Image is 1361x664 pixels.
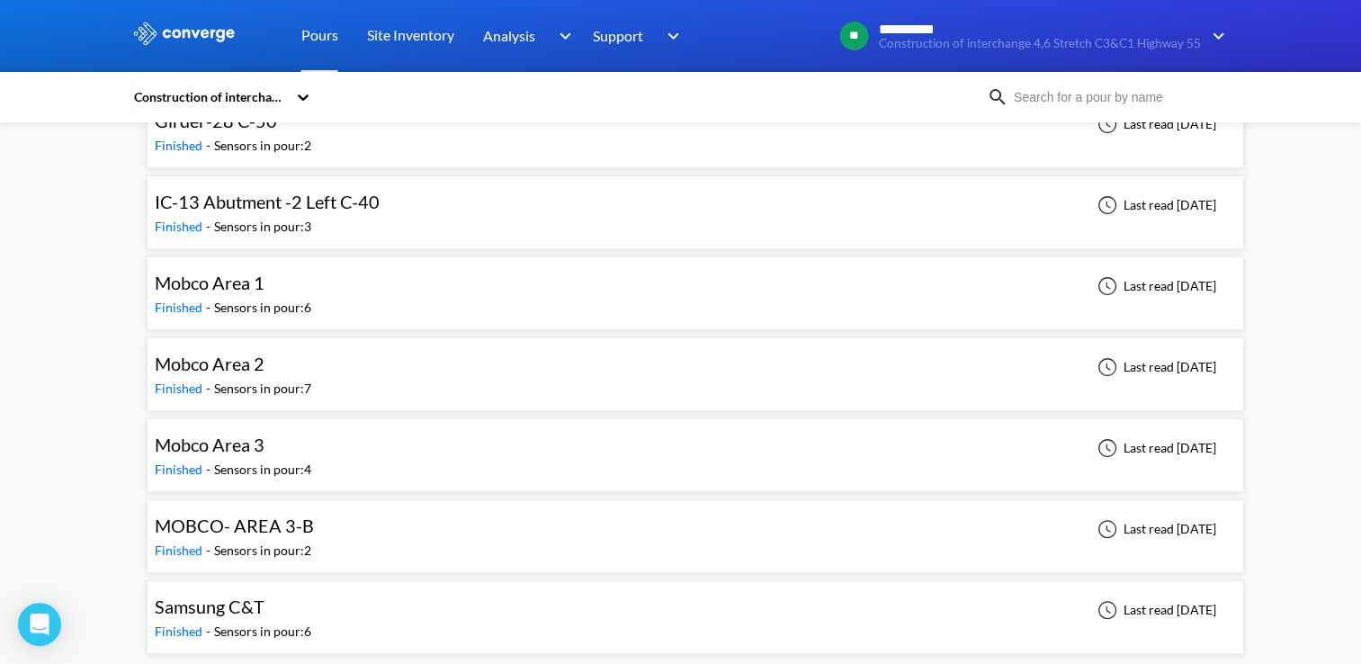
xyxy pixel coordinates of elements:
[214,541,311,561] div: Sensors in pour: 2
[147,601,1244,616] a: Samsung C&TFinished-Sensors in pour:6Last read [DATE]
[206,624,214,639] span: -
[155,300,206,315] span: Finished
[147,520,1244,535] a: MOBCO- AREA 3-BFinished-Sensors in pour:2Last read [DATE]
[155,272,264,293] span: Mobco Area 1
[1088,113,1222,135] div: Last read [DATE]
[1008,87,1226,107] input: Search for a pour by name
[483,24,535,47] span: Analysis
[1088,518,1222,540] div: Last read [DATE]
[214,622,311,642] div: Sensors in pour: 6
[547,25,576,47] img: downArrow.svg
[147,115,1244,130] a: Girder-28 C-50Finished-Sensors in pour:2Last read [DATE]
[147,277,1244,292] a: Mobco Area 1Finished-Sensors in pour:6Last read [DATE]
[147,439,1244,454] a: Mobco Area 3Finished-Sensors in pour:4Last read [DATE]
[1088,599,1222,621] div: Last read [DATE]
[1088,437,1222,459] div: Last read [DATE]
[1088,275,1222,297] div: Last read [DATE]
[132,22,237,45] img: logo_ewhite.svg
[155,515,314,536] span: MOBCO- AREA 3-B
[147,196,1244,211] a: IC-13 Abutment -2 Left C-40Finished-Sensors in pour:3Last read [DATE]
[214,298,311,318] div: Sensors in pour: 6
[155,596,264,617] span: Samsung C&T
[155,462,206,477] span: Finished
[155,434,264,455] span: Mobco Area 3
[593,24,643,47] span: Support
[987,86,1008,108] img: icon-search.svg
[155,543,206,558] span: Finished
[155,353,264,374] span: Mobco Area 2
[206,138,214,153] span: -
[155,138,206,153] span: Finished
[1088,356,1222,378] div: Last read [DATE]
[214,136,311,156] div: Sensors in pour: 2
[879,37,1201,50] span: Construction of interchange 4,6 Stretch C3&C1 Highway 55
[132,87,287,107] div: Construction of interchange 4,6 Stretch C3&C1 Highway 55
[1201,25,1230,47] img: downArrow.svg
[147,358,1244,373] a: Mobco Area 2Finished-Sensors in pour:7Last read [DATE]
[155,381,206,396] span: Finished
[1088,194,1222,216] div: Last read [DATE]
[214,217,311,237] div: Sensors in pour: 3
[206,543,214,558] span: -
[155,191,380,212] span: IC-13 Abutment -2 Left C-40
[656,25,685,47] img: downArrow.svg
[206,219,214,234] span: -
[206,381,214,396] span: -
[214,379,311,399] div: Sensors in pour: 7
[206,462,214,477] span: -
[206,300,214,315] span: -
[18,603,61,646] div: Open Intercom Messenger
[155,219,206,234] span: Finished
[155,624,206,639] span: Finished
[214,460,311,480] div: Sensors in pour: 4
